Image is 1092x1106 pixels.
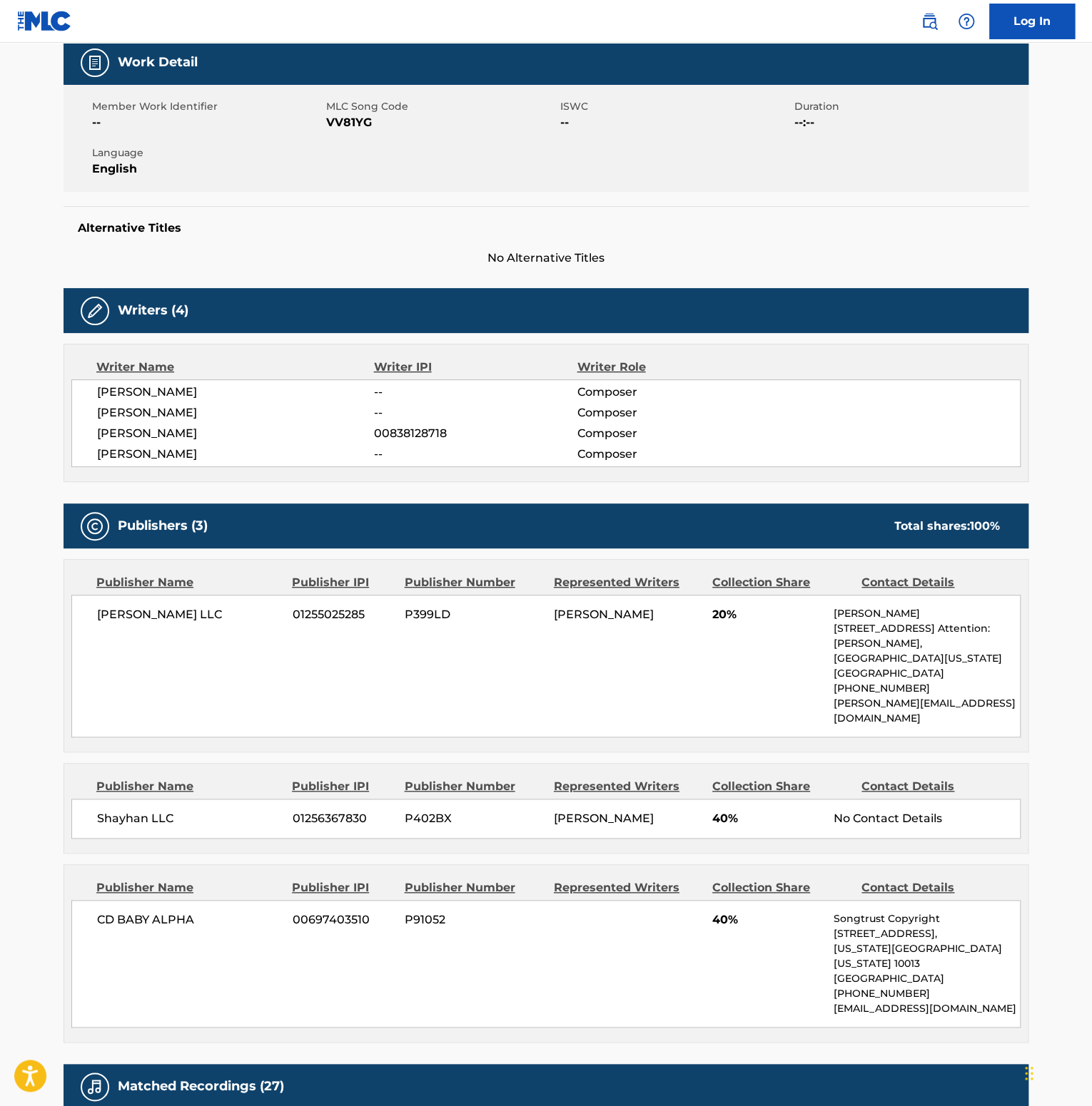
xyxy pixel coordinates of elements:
[86,1078,103,1095] img: Matched Recordings
[989,4,1075,39] a: Log In
[92,99,323,114] span: Member Work Identifier
[374,425,577,442] span: 00838128718
[374,384,577,401] span: --
[834,941,1020,971] p: [US_STATE][GEOGRAPHIC_DATA][US_STATE] 10013
[96,879,281,896] div: Publisher Name
[86,302,103,319] img: Writers
[554,574,702,591] div: Represented Writers
[834,926,1020,941] p: [STREET_ADDRESS],
[374,359,577,376] div: Writer IPI
[118,518,208,534] h5: Publishers (3)
[554,778,702,795] div: Represented Writers
[96,359,374,376] div: Writer Name
[560,114,791,131] span: --
[292,574,393,591] div: Publisher IPI
[293,911,394,928] span: 00697403510
[92,160,323,178] span: English
[577,425,762,442] span: Composer
[554,879,702,896] div: Represented Writers
[834,681,1020,696] p: [PHONE_NUMBER]
[17,11,72,31] img: MLC Logo
[834,651,1020,666] p: [GEOGRAPHIC_DATA][US_STATE]
[915,7,944,36] a: Public Search
[794,99,1025,114] span: Duration
[712,778,851,795] div: Collection Share
[97,404,374,421] span: [PERSON_NAME]
[712,810,823,827] span: 40%
[834,810,1020,827] div: No Contact Details
[834,621,1020,651] p: [STREET_ADDRESS] Attention: [PERSON_NAME],
[86,518,103,535] img: Publishers
[293,810,394,827] span: 01256367830
[834,986,1020,1001] p: [PHONE_NUMBER]
[554,608,654,621] span: [PERSON_NAME]
[97,446,374,463] span: [PERSON_NAME]
[326,99,557,114] span: MLC Song Code
[86,54,103,71] img: Work Detail
[96,574,281,591] div: Publisher Name
[712,606,823,623] span: 20%
[712,574,851,591] div: Collection Share
[712,911,823,928] span: 40%
[1021,1038,1092,1106] iframe: Chat Widget
[861,879,1000,896] div: Contact Details
[118,302,188,319] h5: Writers (4)
[834,696,1020,726] p: [PERSON_NAME][EMAIL_ADDRESS][DOMAIN_NAME]
[118,1078,284,1095] h5: Matched Recordings (27)
[1025,1052,1033,1095] div: Drag
[958,13,975,30] img: help
[834,606,1020,621] p: [PERSON_NAME]
[97,606,282,623] span: [PERSON_NAME] LLC
[97,810,282,827] span: Shayhan LLC
[834,1001,1020,1016] p: [EMAIL_ADDRESS][DOMAIN_NAME]
[970,519,1000,533] span: 100 %
[326,114,557,131] span: VV81YG
[577,446,762,463] span: Composer
[577,359,762,376] div: Writer Role
[97,911,282,928] span: CD BABY ALPHA
[560,99,791,114] span: ISWC
[834,911,1020,926] p: Songtrust Copyright
[118,54,198,71] h5: Work Detail
[292,879,393,896] div: Publisher IPI
[405,911,543,928] span: P91052
[78,221,1014,235] h5: Alternative Titles
[64,250,1028,267] span: No Alternative Titles
[374,446,577,463] span: --
[404,778,542,795] div: Publisher Number
[405,606,543,623] span: P399LD
[404,879,542,896] div: Publisher Number
[861,778,1000,795] div: Contact Details
[405,810,543,827] span: P402BX
[577,404,762,421] span: Composer
[952,7,981,36] div: Help
[97,384,374,401] span: [PERSON_NAME]
[861,574,1000,591] div: Contact Details
[894,518,1000,535] div: Total shares:
[374,404,577,421] span: --
[834,666,1020,681] p: [GEOGRAPHIC_DATA]
[292,778,393,795] div: Publisher IPI
[554,811,654,825] span: [PERSON_NAME]
[794,114,1025,131] span: --:--
[577,384,762,401] span: Composer
[97,425,374,442] span: [PERSON_NAME]
[96,778,281,795] div: Publisher Name
[404,574,542,591] div: Publisher Number
[92,114,323,131] span: --
[834,971,1020,986] p: [GEOGRAPHIC_DATA]
[92,145,323,160] span: Language
[712,879,851,896] div: Collection Share
[293,606,394,623] span: 01255025285
[921,13,938,30] img: search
